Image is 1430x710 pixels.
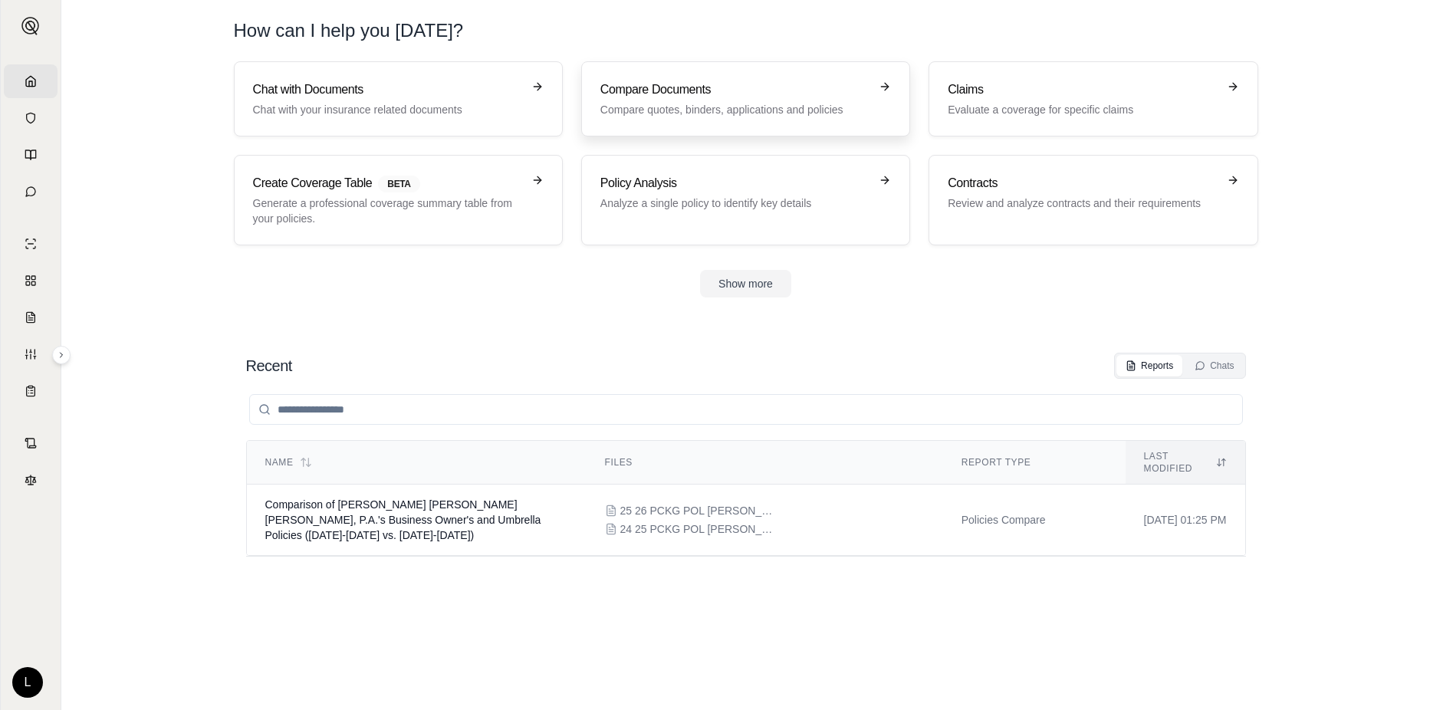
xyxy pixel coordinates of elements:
img: Expand sidebar [21,17,40,35]
h3: Claims [948,81,1217,99]
p: Analyze a single policy to identify key details [600,196,870,211]
span: Comparison of Anthony Ostlund Louwagie Dressen Boylan, P.A.'s Business Owner's and Umbrella Polic... [265,498,541,541]
button: Show more [700,270,791,297]
a: Prompt Library [4,138,58,172]
div: Name [265,456,568,468]
h1: How can I help you [DATE]? [234,18,464,43]
div: Chats [1195,360,1234,372]
p: Generate a professional coverage summary table from your policies. [253,196,522,226]
p: Review and analyze contracts and their requirements [948,196,1217,211]
p: Chat with your insurance related documents [253,102,522,117]
span: 25 26 PCKG POL ANTHY OSTLUND.pdf [620,503,774,518]
a: Coverage Table [4,374,58,408]
h3: Compare Documents [600,81,870,99]
a: Claim Coverage [4,301,58,334]
h3: Create Coverage Table [253,174,522,192]
button: Expand sidebar [15,11,46,41]
a: Legal Search Engine [4,463,58,497]
div: Last modified [1144,450,1227,475]
p: Compare quotes, binders, applications and policies [600,102,870,117]
a: Compare DocumentsCompare quotes, binders, applications and policies [581,61,910,136]
a: ClaimsEvaluate a coverage for specific claims [929,61,1257,136]
a: Custom Report [4,337,58,371]
button: Chats [1185,355,1243,376]
a: Home [4,64,58,98]
a: Policy Comparisons [4,264,58,297]
td: [DATE] 01:25 PM [1126,485,1245,556]
a: Contract Analysis [4,426,58,460]
h3: Policy Analysis [600,174,870,192]
a: Create Coverage TableBETAGenerate a professional coverage summary table from your policies. [234,155,563,245]
span: 24 25 PCKG POL ANTHY OSTLUND.pdf [620,521,774,537]
button: Expand sidebar [52,346,71,364]
h3: Chat with Documents [253,81,522,99]
a: Chat [4,175,58,209]
a: Policy AnalysisAnalyze a single policy to identify key details [581,155,910,245]
th: Report Type [943,441,1126,485]
h2: Recent [246,355,292,376]
th: Files [587,441,943,485]
button: Reports [1116,355,1182,376]
a: Chat with DocumentsChat with your insurance related documents [234,61,563,136]
div: L [12,667,43,698]
a: Single Policy [4,227,58,261]
div: Reports [1126,360,1173,372]
td: Policies Compare [943,485,1126,556]
a: ContractsReview and analyze contracts and their requirements [929,155,1257,245]
span: BETA [378,176,419,192]
a: Documents Vault [4,101,58,135]
h3: Contracts [948,174,1217,192]
p: Evaluate a coverage for specific claims [948,102,1217,117]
